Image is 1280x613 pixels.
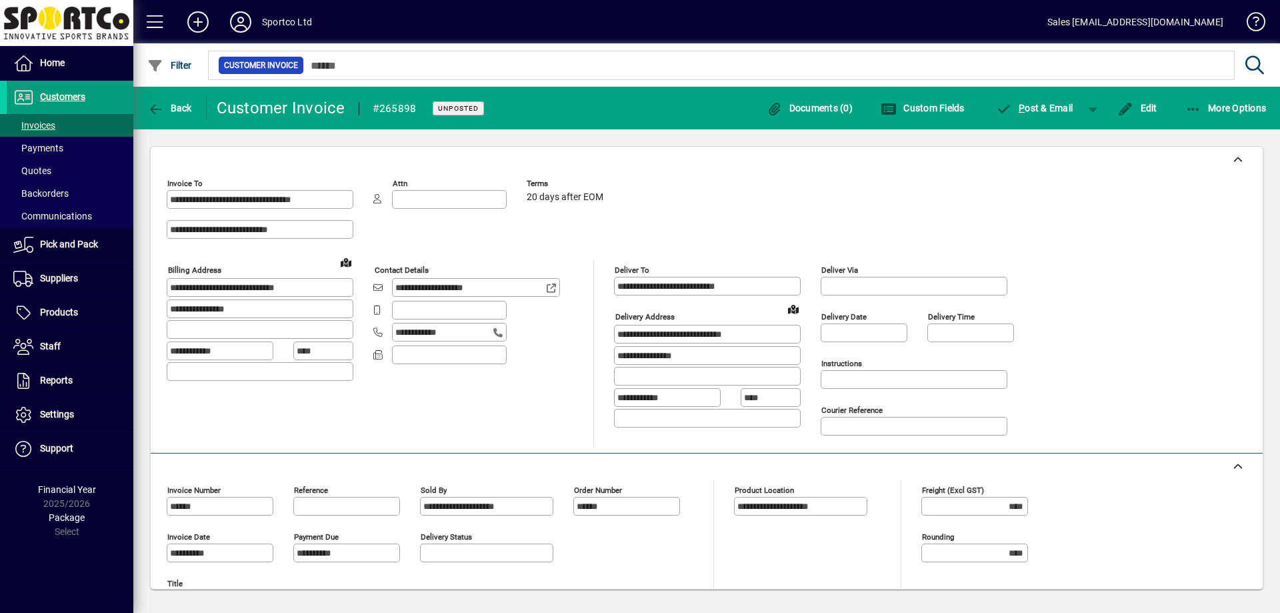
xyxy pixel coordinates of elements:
[335,251,357,273] a: View on map
[7,228,133,261] a: Pick and Pack
[7,296,133,330] a: Products
[1185,103,1267,113] span: More Options
[922,532,954,542] mat-label: Rounding
[40,409,74,420] span: Settings
[7,262,133,295] a: Suppliers
[7,330,133,364] a: Staff
[7,398,133,432] a: Settings
[262,11,312,33] div: Sportco Ltd
[881,103,965,113] span: Custom Fields
[13,143,63,153] span: Payments
[40,57,65,68] span: Home
[7,205,133,227] a: Communications
[7,364,133,398] a: Reports
[821,312,867,322] mat-label: Delivery date
[147,103,192,113] span: Back
[144,96,195,120] button: Back
[527,192,603,203] span: 20 days after EOM
[167,532,210,542] mat-label: Invoice date
[217,97,345,119] div: Customer Invoice
[574,486,622,495] mat-label: Order number
[763,96,856,120] button: Documents (0)
[821,406,883,415] mat-label: Courier Reference
[167,179,203,188] mat-label: Invoice To
[133,96,207,120] app-page-header-button: Back
[922,486,984,495] mat-label: Freight (excl GST)
[438,104,479,113] span: Unposted
[147,60,192,71] span: Filter
[989,96,1080,120] button: Post & Email
[766,103,853,113] span: Documents (0)
[40,307,78,318] span: Products
[735,486,794,495] mat-label: Product location
[7,432,133,466] a: Support
[421,486,447,495] mat-label: Sold by
[7,114,133,137] a: Invoices
[1019,103,1025,113] span: P
[783,298,804,320] a: View on map
[49,512,85,523] span: Package
[7,159,133,182] a: Quotes
[224,59,298,72] span: Customer Invoice
[821,359,862,368] mat-label: Instructions
[40,341,61,352] span: Staff
[373,98,417,119] div: #265898
[13,120,55,131] span: Invoices
[38,484,96,495] span: Financial Year
[40,91,85,102] span: Customers
[821,265,858,275] mat-label: Deliver via
[177,10,219,34] button: Add
[13,211,92,221] span: Communications
[421,532,472,542] mat-label: Delivery status
[877,96,968,120] button: Custom Fields
[219,10,262,34] button: Profile
[40,239,98,249] span: Pick and Pack
[1114,96,1161,120] button: Edit
[1117,103,1157,113] span: Edit
[167,486,221,495] mat-label: Invoice number
[7,182,133,205] a: Backorders
[167,579,183,588] mat-label: Title
[13,165,51,176] span: Quotes
[294,532,339,542] mat-label: Payment due
[1237,3,1263,46] a: Knowledge Base
[7,47,133,80] a: Home
[1047,11,1223,33] div: Sales [EMAIL_ADDRESS][DOMAIN_NAME]
[144,53,195,77] button: Filter
[928,312,975,322] mat-label: Delivery time
[13,188,69,199] span: Backorders
[40,375,73,386] span: Reports
[615,265,649,275] mat-label: Deliver To
[996,103,1073,113] span: ost & Email
[527,179,607,188] span: Terms
[40,443,73,454] span: Support
[1182,96,1270,120] button: More Options
[294,486,328,495] mat-label: Reference
[7,137,133,159] a: Payments
[393,179,407,188] mat-label: Attn
[40,273,78,283] span: Suppliers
